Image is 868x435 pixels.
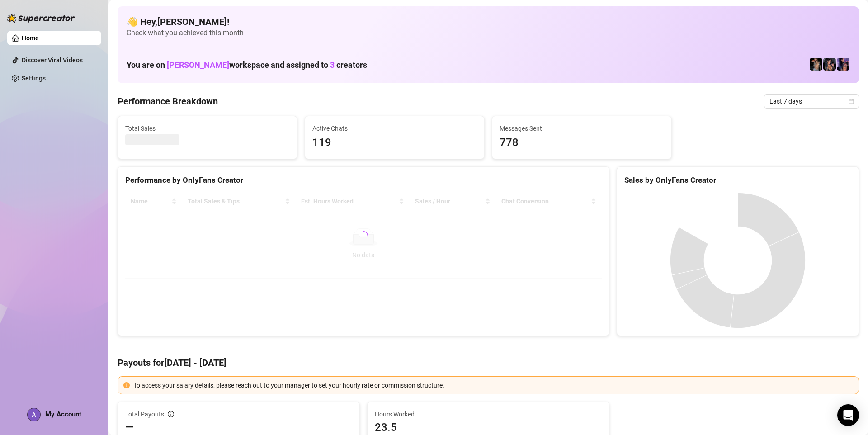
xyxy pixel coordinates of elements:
a: Settings [22,75,46,82]
div: Sales by OnlyFans Creator [624,174,851,186]
img: ACg8ocKkZOWv23Es_SjmhKTCu5fzcsMF_iW_PMaebwAYR1cHNBoZnw=s96-c [28,408,40,421]
span: Total Payouts [125,409,164,419]
img: logo-BBDzfeDw.svg [7,14,75,23]
a: Home [22,34,39,42]
h4: Performance Breakdown [118,95,218,108]
span: loading [358,230,369,241]
div: Performance by OnlyFans Creator [125,174,602,186]
div: To access your salary details, please reach out to your manager to set your hourly rate or commis... [133,380,853,390]
img: Girlfriend [823,58,836,71]
img: ･ﾟ [837,58,849,71]
span: — [125,420,134,435]
span: calendar [849,99,854,104]
span: info-circle [168,411,174,417]
span: 119 [312,134,477,151]
span: Total Sales [125,123,290,133]
span: 23.5 [375,420,602,435]
h4: 👋 Hey, [PERSON_NAME] ! [127,15,850,28]
span: 3 [330,60,335,70]
span: Last 7 days [769,95,854,108]
div: Open Intercom Messenger [837,404,859,426]
h4: Payouts for [DATE] - [DATE] [118,356,859,369]
img: 🩵𝐆𝐅 [810,58,822,71]
span: Check what you achieved this month [127,28,850,38]
span: Hours Worked [375,409,602,419]
span: Active Chats [312,123,477,133]
span: [PERSON_NAME] [167,60,229,70]
span: My Account [45,410,81,418]
span: exclamation-circle [123,382,130,388]
span: Messages Sent [500,123,664,133]
h1: You are on workspace and assigned to creators [127,60,367,70]
a: Discover Viral Videos [22,57,83,64]
span: 778 [500,134,664,151]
